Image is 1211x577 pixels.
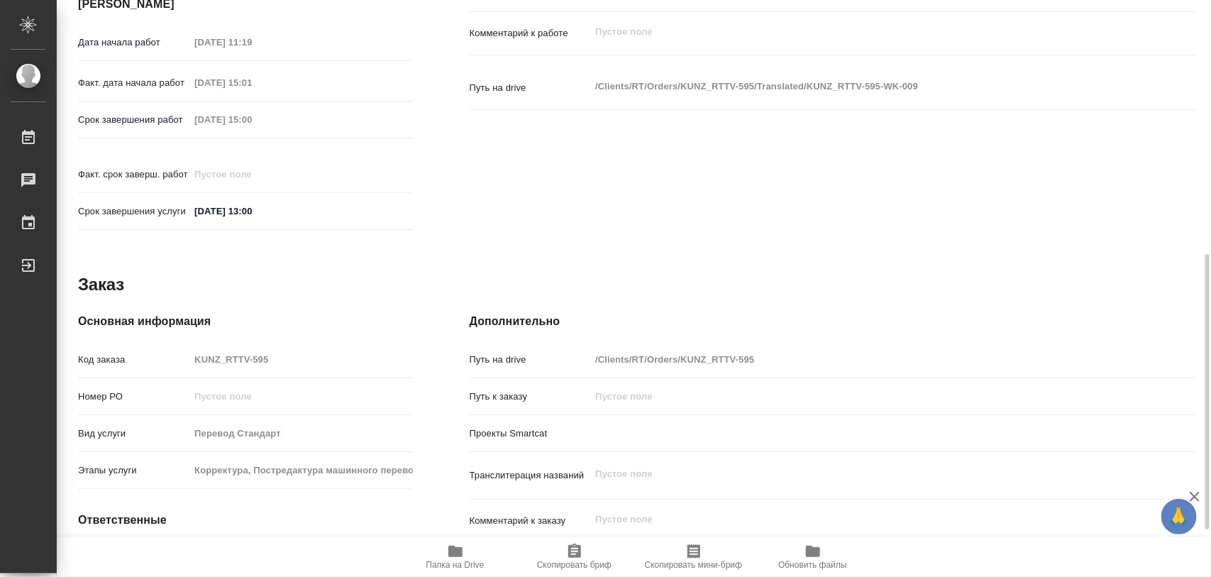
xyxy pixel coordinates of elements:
span: Папка на Drive [426,560,485,570]
p: Дата начала работ [78,35,189,50]
button: 🙏 [1161,499,1197,534]
p: Путь к заказу [470,390,591,404]
input: Пустое поле [189,32,314,53]
input: Пустое поле [189,423,412,444]
input: Пустое поле [590,386,1134,407]
p: Номер РО [78,390,189,404]
h4: Дополнительно [470,313,1195,330]
button: Папка на Drive [396,537,515,577]
p: Код заказа [78,353,189,367]
input: Пустое поле [590,349,1134,370]
p: Срок завершения работ [78,113,189,127]
p: Факт. срок заверш. работ [78,167,189,182]
span: Обновить файлы [778,560,847,570]
h4: Основная информация [78,313,413,330]
p: Путь на drive [470,81,591,95]
input: Пустое поле [189,164,314,185]
p: Вид услуги [78,427,189,441]
input: Пустое поле [189,72,314,93]
p: Путь на drive [470,353,591,367]
input: Пустое поле [189,349,412,370]
span: Скопировать мини-бриф [645,560,742,570]
p: Комментарий к работе [470,26,591,40]
p: Проекты Smartcat [470,427,591,441]
p: Комментарий к заказу [470,514,591,528]
button: Обновить файлы [753,537,873,577]
p: Срок завершения услуги [78,204,189,219]
p: Этапы услуги [78,463,189,478]
input: Пустое поле [189,460,412,480]
button: Скопировать мини-бриф [634,537,753,577]
span: Скопировать бриф [537,560,612,570]
p: Транслитерация названий [470,468,591,483]
h4: Ответственные [78,512,413,529]
button: Скопировать бриф [515,537,634,577]
input: Пустое поле [189,109,314,130]
input: ✎ Введи что-нибудь [189,201,314,221]
textarea: /Clients/RT/Orders/KUNZ_RTTV-595/Translated/KUNZ_RTTV-595-WK-009 [590,75,1134,99]
p: Факт. дата начала работ [78,76,189,90]
h2: Заказ [78,273,124,296]
input: Пустое поле [189,386,412,407]
span: 🙏 [1167,502,1191,532]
